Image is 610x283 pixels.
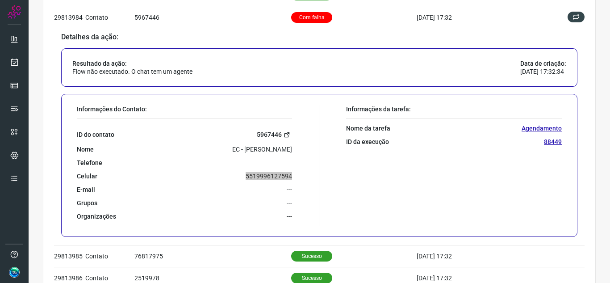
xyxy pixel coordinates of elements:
[77,186,95,194] p: E-mail
[77,212,116,220] p: Organizações
[85,245,134,267] td: Contato
[346,138,389,146] p: ID da execução
[134,245,291,267] td: 76817975
[520,68,566,76] p: [DATE] 17:32:34
[54,245,85,267] td: 29813985
[257,130,292,140] a: 5967446
[346,124,390,132] p: Nome da tarefa
[287,186,292,194] p: ---
[77,172,97,180] p: Celular
[134,6,291,28] td: 5967446
[246,172,292,180] p: 5519996127594
[287,199,292,207] p: ---
[77,105,292,113] p: Informações do Contato:
[72,68,192,76] p: Flow não executado. O chat tem um agente
[85,6,134,28] td: Contato
[54,6,85,28] td: 29813984
[9,267,20,278] img: 8f9c6160bb9fbb695ced4fefb9ce787e.jpg
[77,159,102,167] p: Telefone
[8,5,21,19] img: Logo
[61,33,577,41] p: Detalhes da ação:
[291,12,332,23] p: Com falha
[346,105,562,113] p: Informações da tarefa:
[291,251,332,262] p: Sucesso
[417,6,533,28] td: [DATE] 17:32
[77,145,94,153] p: Nome
[77,199,97,207] p: Grupos
[287,159,292,167] p: ---
[522,124,562,132] p: Agendamento
[287,212,292,220] p: ---
[72,59,192,68] p: Resultado da ação:
[520,59,566,68] p: Data de criação:
[77,131,114,139] p: ID do contato
[544,138,562,146] p: 88449
[417,245,533,267] td: [DATE] 17:32
[232,145,292,153] p: EC - [PERSON_NAME]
